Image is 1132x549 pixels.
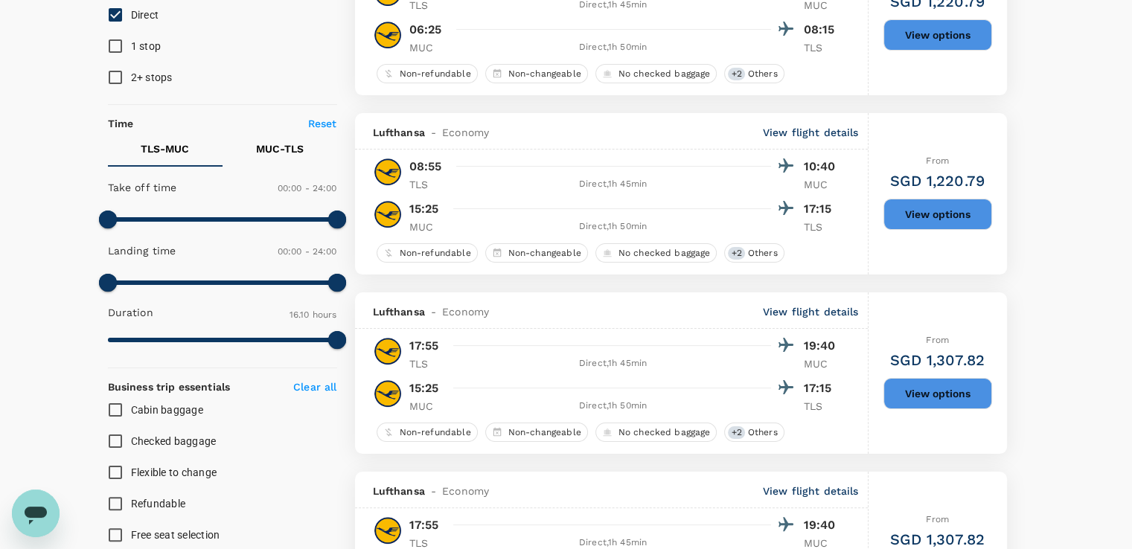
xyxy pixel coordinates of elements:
[425,304,442,319] span: -
[804,21,841,39] p: 08:15
[425,125,442,140] span: -
[883,199,992,230] button: View options
[455,219,771,234] div: Direct , 1h 50min
[455,399,771,414] div: Direct , 1h 50min
[724,243,784,263] div: +2Others
[409,356,447,371] p: TLS
[455,40,771,55] div: Direct , 1h 50min
[595,423,717,442] div: No checked baggage
[883,19,992,51] button: View options
[742,68,784,80] span: Others
[485,243,588,263] div: Non-changeable
[12,489,60,537] iframe: Button to launch messaging window
[108,381,231,393] strong: Business trip essentials
[290,309,337,320] span: 16.10 hours
[278,183,337,193] span: 00:00 - 24:00
[409,200,439,218] p: 15:25
[455,177,771,192] div: Direct , 1h 45min
[763,125,859,140] p: View flight details
[409,219,447,234] p: MUC
[926,155,949,166] span: From
[728,68,744,80] span: + 2
[763,304,859,319] p: View flight details
[131,71,173,83] span: 2+ stops
[377,64,478,83] div: Non-refundable
[108,180,177,195] p: Take off time
[256,141,304,156] p: MUC - TLS
[804,40,841,55] p: TLS
[502,68,587,80] span: Non-changeable
[373,516,403,545] img: LH
[926,514,949,524] span: From
[724,423,784,442] div: +2Others
[394,68,477,80] span: Non-refundable
[108,116,134,131] p: Time
[308,116,337,131] p: Reset
[763,484,859,498] p: View flight details
[373,304,425,319] span: Lufthansa
[613,68,717,80] span: No checked baggage
[442,484,489,498] span: Economy
[804,177,841,192] p: MUC
[278,246,337,257] span: 00:00 - 24:00
[409,40,447,55] p: MUC
[131,435,217,447] span: Checked baggage
[804,219,841,234] p: TLS
[804,379,841,397] p: 17:15
[485,64,588,83] div: Non-changeable
[373,379,403,408] img: LH
[409,177,447,192] p: TLS
[502,247,587,260] span: Non-changeable
[613,426,717,439] span: No checked baggage
[595,64,717,83] div: No checked baggage
[409,399,447,414] p: MUC
[804,200,841,218] p: 17:15
[108,305,153,320] p: Duration
[728,426,744,439] span: + 2
[442,304,489,319] span: Economy
[409,158,442,176] p: 08:55
[409,337,439,355] p: 17:55
[409,516,439,534] p: 17:55
[804,516,841,534] p: 19:40
[890,169,985,193] h6: SGD 1,220.79
[131,404,203,416] span: Cabin baggage
[377,243,478,263] div: Non-refundable
[373,484,425,498] span: Lufthansa
[131,40,162,52] span: 1 stop
[373,125,425,140] span: Lufthansa
[724,64,784,83] div: +2Others
[425,484,442,498] span: -
[373,199,403,229] img: LH
[890,348,985,372] h6: SGD 1,307.82
[394,426,477,439] span: Non-refundable
[131,9,159,21] span: Direct
[377,423,478,442] div: Non-refundable
[742,426,784,439] span: Others
[409,21,442,39] p: 06:25
[394,247,477,260] span: Non-refundable
[131,498,186,510] span: Refundable
[108,243,176,258] p: Landing time
[141,141,189,156] p: TLS - MUC
[742,247,784,260] span: Others
[409,379,439,397] p: 15:25
[485,423,588,442] div: Non-changeable
[373,336,403,366] img: LH
[442,125,489,140] span: Economy
[804,356,841,371] p: MUC
[595,243,717,263] div: No checked baggage
[502,426,587,439] span: Non-changeable
[804,158,841,176] p: 10:40
[804,399,841,414] p: TLS
[728,247,744,260] span: + 2
[131,466,217,478] span: Flexible to change
[373,157,403,187] img: LH
[613,247,717,260] span: No checked baggage
[804,337,841,355] p: 19:40
[883,378,992,409] button: View options
[455,356,771,371] div: Direct , 1h 45min
[131,529,220,541] span: Free seat selection
[373,20,403,50] img: LH
[293,379,336,394] p: Clear all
